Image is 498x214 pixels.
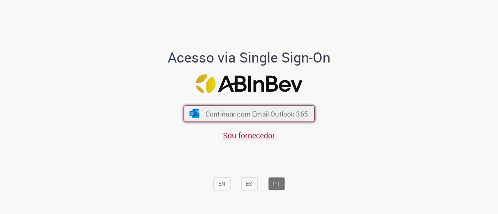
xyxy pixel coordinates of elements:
img: Logo ABInBev [196,74,302,93]
a: Sou fornecedor [223,130,275,141]
img: ícone Azure/Microsoft 360 [189,110,200,118]
h1: Acesso via Single Sign-On [141,50,357,65]
span: Continuar com Email Outlook 365 [205,109,308,118]
button: ES [241,177,258,190]
button: PT [268,177,285,190]
button: EN [213,177,230,190]
button: ícone Azure/Microsoft 360 Continuar com Email Outlook 365 [184,106,315,122]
